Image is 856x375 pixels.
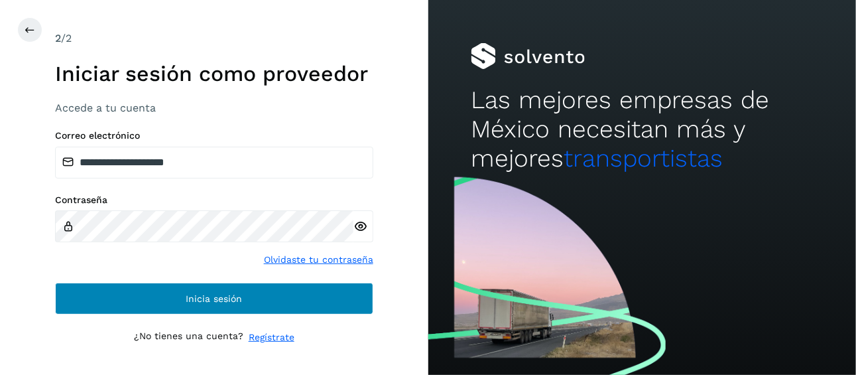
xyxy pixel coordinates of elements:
button: Inicia sesión [55,283,373,315]
span: Inicia sesión [186,294,242,303]
h2: Las mejores empresas de México necesitan más y mejores [471,86,813,174]
a: Regístrate [249,331,294,344]
a: Olvidaste tu contraseña [264,253,373,267]
h3: Accede a tu cuenta [55,102,373,114]
p: ¿No tienes una cuenta? [134,331,243,344]
span: transportistas [564,144,723,173]
label: Contraseña [55,194,373,206]
h1: Iniciar sesión como proveedor [55,61,373,86]
label: Correo electrónico [55,130,373,141]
